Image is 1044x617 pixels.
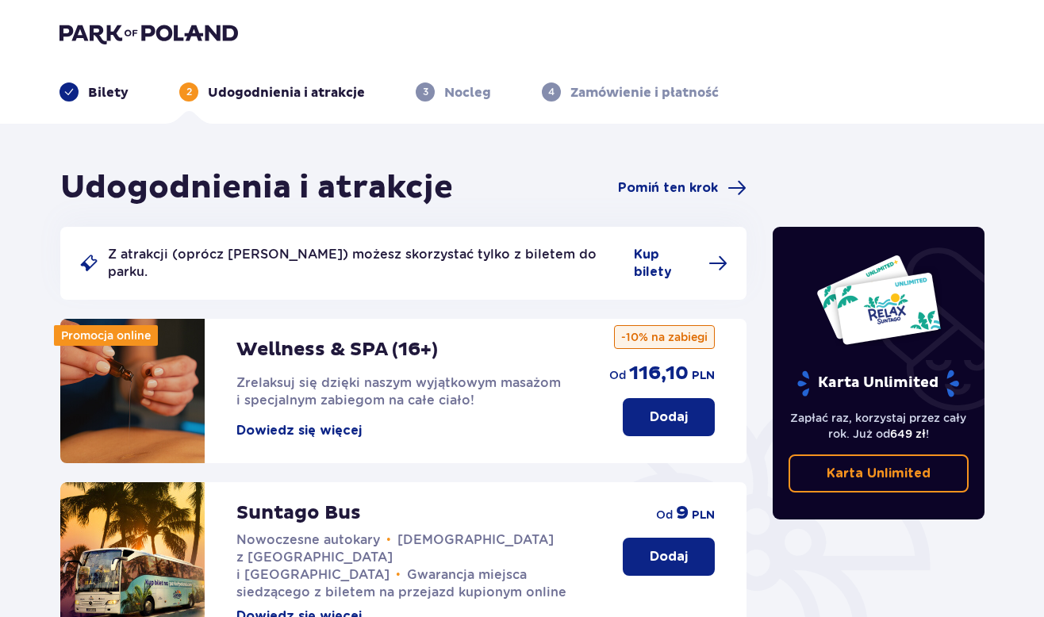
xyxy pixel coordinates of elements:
p: Dodaj [650,548,688,565]
img: attraction [60,319,205,463]
p: Udogodnienia i atrakcje [208,84,365,102]
span: [DEMOGRAPHIC_DATA] z [GEOGRAPHIC_DATA] i [GEOGRAPHIC_DATA] [236,532,554,582]
p: PLN [692,508,715,523]
a: Karta Unlimited [789,454,969,492]
span: • [396,567,401,583]
span: • [386,532,391,548]
p: Karta Unlimited [827,465,931,482]
a: Kup bilety [634,246,727,281]
p: od [609,367,626,383]
button: Dowiedz się więcej [236,422,362,439]
p: Zapłać raz, korzystaj przez cały rok. Już od ! [789,410,969,442]
p: Wellness & SPA (16+) [236,338,438,362]
p: od [656,507,673,523]
p: Suntago Bus [236,501,361,525]
div: Promocja online [54,325,158,346]
a: Pomiń ten krok [618,178,747,197]
p: -10% na zabiegi [614,325,715,349]
p: Z atrakcji (oprócz [PERSON_NAME]) możesz skorzystać tylko z biletem do parku. [108,246,624,281]
p: Bilety [88,84,129,102]
p: Zamówienie i płatność [570,84,719,102]
p: Nocleg [444,84,491,102]
p: 4 [548,85,555,99]
p: Dodaj [650,408,688,426]
p: 116,10 [629,362,689,385]
p: 9 [676,501,689,525]
p: PLN [692,368,715,384]
span: Pomiń ten krok [618,179,718,197]
span: 649 zł [890,427,926,440]
p: 2 [186,85,192,99]
img: Park of Poland logo [59,22,238,44]
button: Dodaj [623,398,715,436]
span: Zrelaksuj się dzięki naszym wyjątkowym masażom i specjalnym zabiegom na całe ciało! [236,375,561,408]
button: Dodaj [623,538,715,576]
span: Nowoczesne autokary [236,532,380,547]
span: Kup bilety [634,246,699,281]
h1: Udogodnienia i atrakcje [60,168,453,208]
p: Karta Unlimited [796,370,961,397]
p: 3 [423,85,428,99]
